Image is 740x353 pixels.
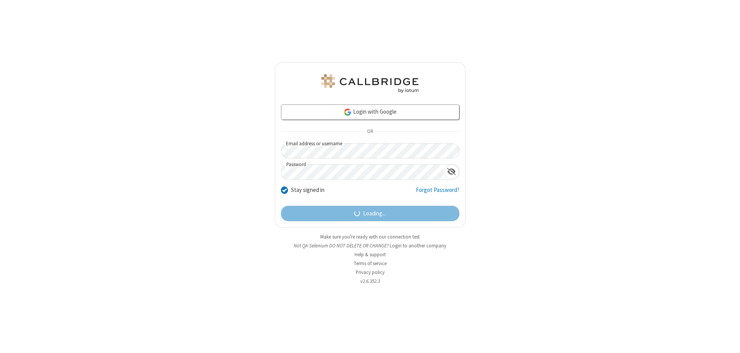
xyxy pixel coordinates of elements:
a: Login with Google [281,104,459,120]
span: Loading... [363,209,386,218]
li: Not QA Selenium DO NOT DELETE OR CHANGE? [275,242,466,249]
a: Privacy policy [356,269,385,276]
div: Show password [444,165,459,179]
button: Login to another company [390,242,446,249]
span: OR [364,126,376,137]
input: Password [281,165,444,180]
a: Forgot Password? [416,186,459,200]
button: Loading... [281,206,459,221]
a: Help & support [355,251,386,258]
img: google-icon.png [343,108,352,116]
a: Make sure you're ready with our connection test [320,234,420,240]
img: QA Selenium DO NOT DELETE OR CHANGE [320,74,420,93]
a: Terms of service [354,260,387,267]
input: Email address or username [281,143,459,158]
li: v2.6.352.3 [275,277,466,285]
label: Stay signed in [291,186,325,195]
